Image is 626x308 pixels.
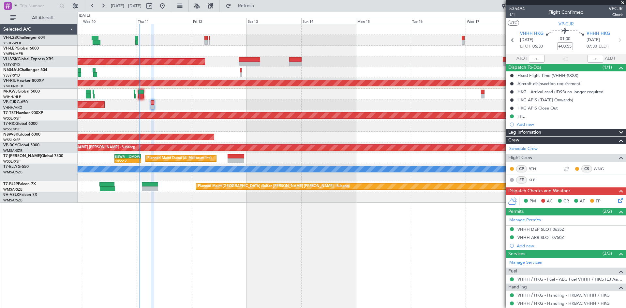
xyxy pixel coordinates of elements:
div: VHHH ARR SLOT 0750Z [517,235,564,240]
a: WSSL/XSP [3,127,21,132]
a: N604AUChallenger 604 [3,68,47,72]
span: [DATE] [520,37,533,43]
a: T7-PJ29Falcon 7X [3,182,36,186]
a: WMSA/SZB [3,187,22,192]
span: FP [596,198,601,205]
span: 9H-VSLK [3,193,19,197]
div: CP [516,165,527,172]
div: Wed 10 [82,18,137,24]
span: M-JGVJ [3,90,18,94]
span: Refresh [232,4,260,8]
div: Add new [517,122,623,127]
div: Add new [517,243,623,249]
a: Schedule Crew [509,146,538,152]
span: Dispatch Checks and Weather [508,187,570,195]
div: Wed 17 [466,18,520,24]
a: YSSY/SYD [3,62,20,67]
div: FPL [517,113,525,119]
span: N8998K [3,133,18,137]
span: T7-PJ29 [3,182,18,186]
button: UTC [508,20,519,26]
span: VP-CJR [3,100,17,104]
span: PM [529,198,536,205]
span: Permits [508,208,524,215]
a: WIHH/HLP [3,95,21,99]
span: Services [508,250,525,258]
a: N8998KGlobal 6000 [3,133,40,137]
span: ALDT [605,55,616,62]
span: Fuel [508,268,517,275]
a: YMEN/MEB [3,84,23,89]
span: T7-[PERSON_NAME] [3,154,41,158]
a: WSSL/XSP [3,116,21,121]
span: VH-LEP [3,47,17,51]
div: HKG - Arrival card (ID93) no longer required [517,89,604,95]
a: WMSA/SZB [3,148,22,153]
span: T7-RIC [3,122,15,126]
div: Fixed Flight Time (VHHH-XXXX) [517,73,578,78]
input: --:-- [529,55,544,63]
a: T7-ELLYG-550 [3,165,29,169]
span: All Aircraft [17,16,69,20]
div: Mon 15 [356,18,411,24]
a: 9H-VSLKFalcon 7X [3,193,37,197]
span: Crew [508,137,519,144]
span: Flight Crew [508,154,532,162]
a: WMSA/SZB [3,170,22,175]
div: HKG APIS Close Out [517,105,558,111]
span: VP-BCY [3,143,17,147]
a: YMEN/MEB [3,51,23,56]
a: VHHH / HKG - Handling - HKBAC VHHH / HKG [517,301,610,306]
a: T7-TSTHawker 900XP [3,111,43,115]
span: (1/1) [603,64,612,71]
a: T7-[PERSON_NAME]Global 7500 [3,154,63,158]
div: Fri 12 [192,18,246,24]
div: Planned Maint Dubai (Al Maktoum Intl) [147,154,212,163]
div: OMDW [128,154,141,158]
a: VHHH / HKG - Fuel - AEG Fuel VHHH / HKG (EJ Asia Only) [517,276,623,282]
a: VH-LEPGlobal 6000 [3,47,39,51]
a: WMSA/SZB [3,198,22,203]
span: [DATE] - [DATE] [111,3,142,9]
span: AF [580,198,585,205]
div: [DATE] [79,13,90,19]
a: Manage Permits [509,217,541,224]
span: VH-L2B [3,36,17,40]
a: T7-RICGlobal 6000 [3,122,37,126]
a: VH-L2BChallenger 604 [3,36,45,40]
span: CR [563,198,569,205]
a: VHHH / HKG - Handling - HKBAC VHHH / HKG [517,292,610,298]
span: 06:30 [532,43,543,50]
a: Manage Services [509,259,542,266]
div: Tue 16 [411,18,466,24]
a: KLE [529,177,543,183]
div: Sat 13 [246,18,301,24]
span: VHHH HKG [587,31,610,37]
span: (3/3) [603,250,612,257]
div: - [128,159,141,163]
div: VHHH DEP SLOT 0635Z [517,227,564,232]
a: WNG [594,166,608,172]
span: Dispatch To-Dos [508,64,541,71]
span: VH-RIU [3,79,17,83]
div: Planned Maint [GEOGRAPHIC_DATA] (Sultan [PERSON_NAME] [PERSON_NAME] - Subang) [198,182,350,191]
span: 01:00 [560,36,570,42]
span: VP-CJR [559,21,574,27]
a: WSSL/XSP [3,159,21,164]
span: N604AU [3,68,19,72]
a: YSSY/SYD [3,73,20,78]
div: Sun 14 [301,18,356,24]
span: Leg Information [508,129,541,136]
a: VH-RIUHawker 800XP [3,79,44,83]
a: VP-CJRG-650 [3,100,28,104]
a: WSSL/XSP [3,138,21,142]
span: VHHH HKG [520,31,544,37]
a: VH-VSKGlobal Express XRS [3,57,53,61]
span: ETOT [520,43,531,50]
a: VP-BCYGlobal 5000 [3,143,39,147]
span: 1/1 [509,12,525,18]
div: Flight Confirmed [548,9,584,16]
span: VH-VSK [3,57,18,61]
a: M-JGVJGlobal 5000 [3,90,40,94]
div: CS [581,165,592,172]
